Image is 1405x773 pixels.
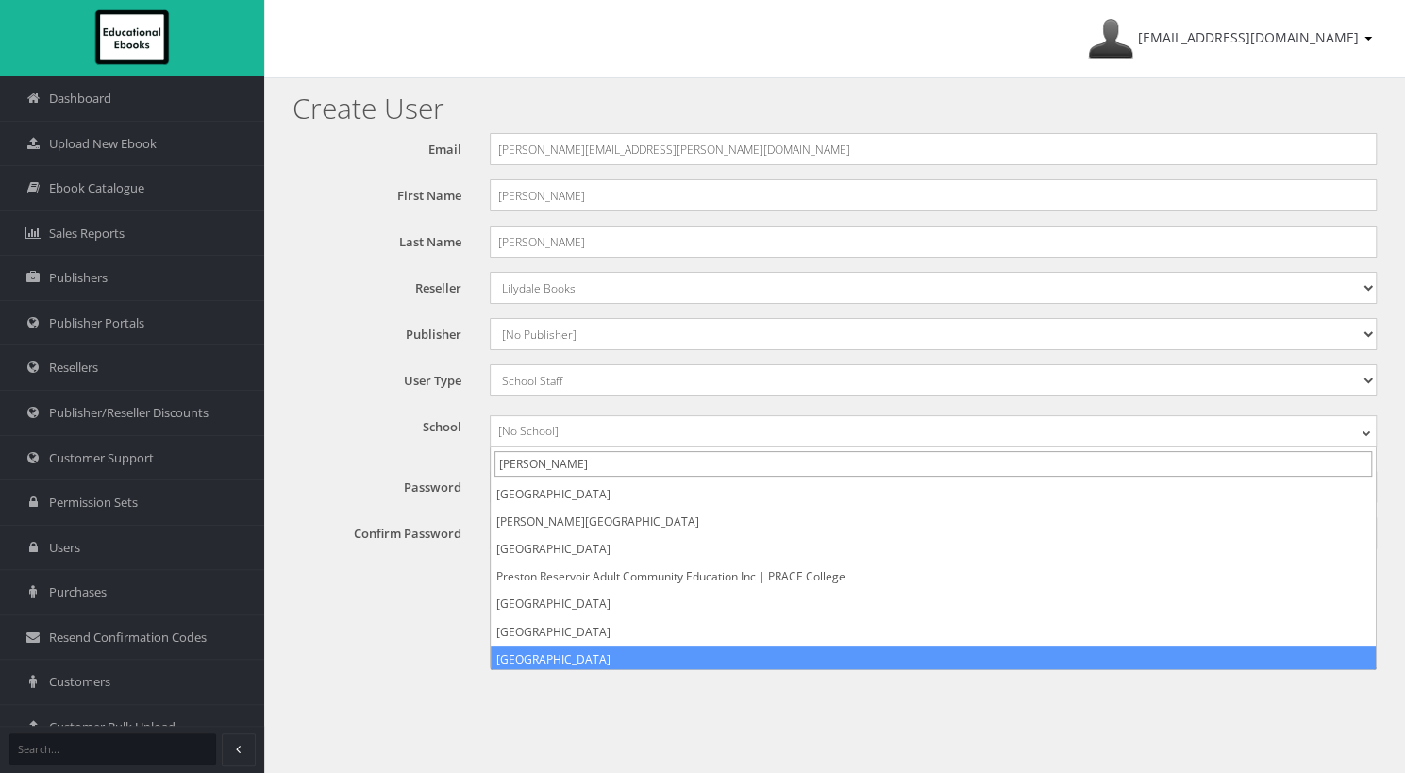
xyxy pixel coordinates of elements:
span: Customer Support [49,449,154,467]
input: Search... [9,733,216,765]
li: [GEOGRAPHIC_DATA] [491,535,1376,563]
li: [PERSON_NAME][GEOGRAPHIC_DATA] [491,508,1376,535]
label: Last Name [293,226,476,252]
img: Avatar [1088,16,1133,61]
span: Permission Sets [49,494,138,512]
span: Publisher Portals [49,314,144,332]
span: [No School] [498,418,1347,445]
h2: Create User [293,92,1377,124]
span: Customers [49,673,110,691]
span: Publishers [49,269,108,287]
label: Publisher [293,318,476,344]
label: Email [293,133,476,160]
label: First Name [293,179,476,206]
label: School [293,411,476,437]
span: Ebook Catalogue [49,179,144,197]
span: Resellers [49,359,98,377]
label: Password [293,471,476,497]
span: Sales Reports [49,225,125,243]
label: Reseller [293,272,476,298]
li: Preston Reservoir Adult Community Education Inc | PRACE College [491,563,1376,590]
li: [GEOGRAPHIC_DATA] [491,480,1376,508]
li: [GEOGRAPHIC_DATA] [491,590,1376,617]
span: Dashboard [49,90,111,108]
li: [GEOGRAPHIC_DATA] [491,646,1376,673]
span: Resend Confirmation Codes [49,629,207,647]
span: Upload New Ebook [49,135,157,153]
li: [GEOGRAPHIC_DATA] [491,618,1376,646]
span: Users [49,539,80,557]
span: Customer Bulk Upload [49,718,176,736]
span: [EMAIL_ADDRESS][DOMAIN_NAME] [1138,28,1359,46]
span: Publisher/Reseller Discounts [49,404,209,422]
label: User Type [293,364,476,391]
span: Purchases [49,583,107,601]
label: Confirm Password [293,517,476,544]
